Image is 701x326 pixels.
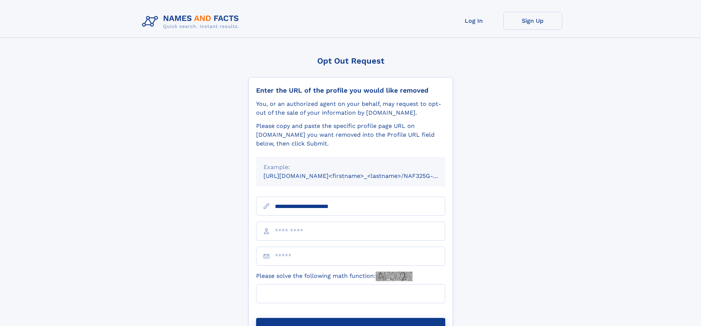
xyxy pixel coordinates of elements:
img: Logo Names and Facts [139,12,245,32]
a: Sign Up [503,12,562,30]
div: Please copy and paste the specific profile page URL on [DOMAIN_NAME] you want removed into the Pr... [256,122,445,148]
a: Log In [445,12,503,30]
small: [URL][DOMAIN_NAME]<firstname>_<lastname>/NAF325G-xxxxxxxx [263,172,459,179]
label: Please solve the following math function: [256,272,413,281]
div: You, or an authorized agent on your behalf, may request to opt-out of the sale of your informatio... [256,100,445,117]
div: Enter the URL of the profile you would like removed [256,86,445,94]
div: Example: [263,163,438,172]
div: Opt Out Request [248,56,453,65]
